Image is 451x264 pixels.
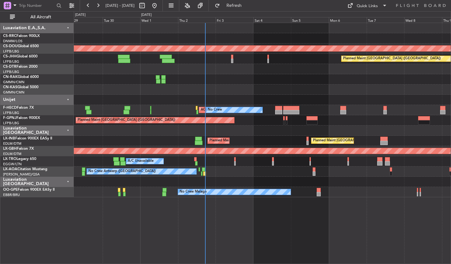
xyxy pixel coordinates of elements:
a: LFPB/LBG [3,59,19,64]
a: LFPB/LBG [3,70,19,74]
span: LX-AOA [3,167,17,171]
div: Mon 6 [329,17,367,23]
span: All Aircraft [16,15,65,19]
a: OO-GPEFalcon 900EX EASy II [3,188,55,192]
a: EBBR/BRU [3,193,20,197]
a: GMMN/CMN [3,80,25,84]
a: CS-DTRFalcon 2000 [3,65,38,69]
span: CN-KAS [3,85,17,89]
span: LX-TRO [3,157,16,161]
a: LFPB/LBG [3,49,19,54]
a: CN-RAKGlobal 6000 [3,75,39,79]
div: Wed 8 [404,17,442,23]
div: Planned Maint [GEOGRAPHIC_DATA] ([GEOGRAPHIC_DATA]) [78,116,175,125]
a: LFPB/LBG [3,121,19,125]
div: Planned Maint [GEOGRAPHIC_DATA] ([GEOGRAPHIC_DATA]) [343,54,441,63]
a: EGGW/LTN [3,162,22,166]
a: LX-AOACitation Mustang [3,167,47,171]
a: CN-KASGlobal 5000 [3,85,38,89]
a: LX-GBHFalcon 7X [3,147,34,151]
span: F-GPNJ [3,116,16,120]
span: LX-GBH [3,147,17,151]
div: Planned Maint [GEOGRAPHIC_DATA] ([GEOGRAPHIC_DATA]) [313,136,411,145]
a: LX-INBFalcon 900EX EASy II [3,137,52,140]
button: Quick Links [344,1,390,11]
a: CS-DOUGlobal 6500 [3,44,39,48]
button: All Aircraft [7,12,67,22]
a: CS-JHHGlobal 6000 [3,55,38,58]
div: Tue 7 [367,17,404,23]
div: [DATE] [75,12,86,18]
a: [PERSON_NAME]/QSA [3,172,40,177]
span: CS-JHH [3,55,16,58]
a: LFPB/LBG [3,111,19,115]
div: Mon 29 [65,17,103,23]
a: GMMN/CMN [3,90,25,95]
div: No Crew Antwerp ([GEOGRAPHIC_DATA]) [88,167,156,176]
div: [DATE] [141,12,152,18]
div: A/C Unavailable [128,157,154,166]
div: Wed 1 [140,17,178,23]
span: Refresh [221,3,247,8]
input: Trip Number [19,1,55,10]
a: F-GPNJFalcon 900EX [3,116,40,120]
div: Quick Links [357,3,378,9]
div: No Crew [208,105,222,115]
span: LX-INB [3,137,15,140]
span: CS-DOU [3,44,18,48]
a: EDLW/DTM [3,141,21,146]
span: CS-RRC [3,34,16,38]
a: F-HECDFalcon 7X [3,106,34,110]
span: CN-RAK [3,75,18,79]
div: Tue 30 [103,17,141,23]
a: DNMM/LOS [3,39,22,43]
span: CS-DTR [3,65,16,69]
button: Refresh [212,1,249,11]
div: Fri 3 [216,17,253,23]
a: CS-RRCFalcon 900LX [3,34,40,38]
a: EDLW/DTM [3,152,21,156]
a: LX-TROLegacy 650 [3,157,36,161]
span: [DATE] - [DATE] [105,3,135,8]
span: OO-GPE [3,188,18,192]
div: Sat 4 [253,17,291,23]
div: Thu 2 [178,17,216,23]
span: F-HECD [3,106,17,110]
div: Planned Maint [GEOGRAPHIC_DATA] [209,136,269,145]
div: AOG Maint Paris ([GEOGRAPHIC_DATA]) [201,105,266,115]
div: Sun 5 [291,17,329,23]
div: No Crew Malaga [180,187,207,197]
